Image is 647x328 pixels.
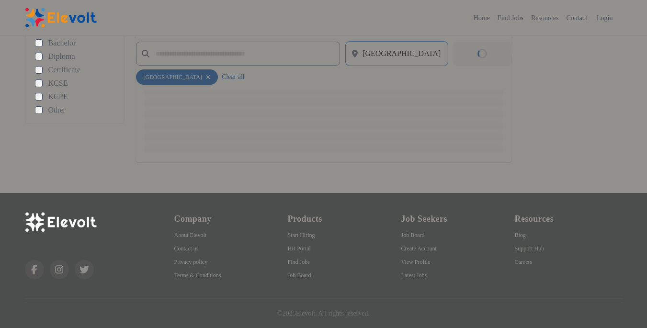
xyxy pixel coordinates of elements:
a: Job Board [401,231,425,239]
h4: Products [288,212,396,226]
a: Login [591,9,618,27]
a: Contact [563,11,591,25]
button: Find JobsLoading... [454,42,511,66]
a: HR Portal [288,245,311,252]
a: Blog [515,231,526,239]
a: Resources [527,11,563,25]
span: KCPE [48,93,68,101]
a: Start Hiring [288,231,315,239]
iframe: Chat Widget [599,282,647,328]
a: Latest Jobs [401,271,427,279]
span: Certificate [48,66,81,74]
a: Contact us [174,245,199,252]
input: Diploma [35,53,43,60]
h4: Resources [515,212,623,226]
span: KCSE [48,79,68,87]
img: Elevolt [25,8,97,28]
span: Bachelor [48,39,76,47]
h4: Job Seekers [401,212,509,226]
a: Careers [515,258,533,266]
p: © 2025 Elevolt. All rights reserved. [277,309,370,318]
a: View Profile [401,258,431,266]
a: Create Account [401,245,437,252]
span: Diploma [48,53,75,60]
div: [GEOGRAPHIC_DATA] [136,69,218,85]
a: Terms & Conditions [174,271,221,279]
a: Home [470,11,494,25]
a: Find Jobs [288,258,310,266]
input: KCSE [35,79,43,87]
input: Other [35,106,43,114]
a: Job Board [288,271,311,279]
input: Certificate [35,66,43,74]
a: About Elevolt [174,231,207,239]
input: KCPE [35,93,43,101]
a: Support Hub [515,245,545,252]
h4: Company [174,212,282,226]
span: Other [48,106,66,114]
div: Loading... [476,47,489,60]
input: Bachelor [35,39,43,47]
a: Find Jobs [494,11,527,25]
button: Clear all [222,69,245,85]
a: Privacy policy [174,258,208,266]
img: Elevolt [25,212,97,232]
